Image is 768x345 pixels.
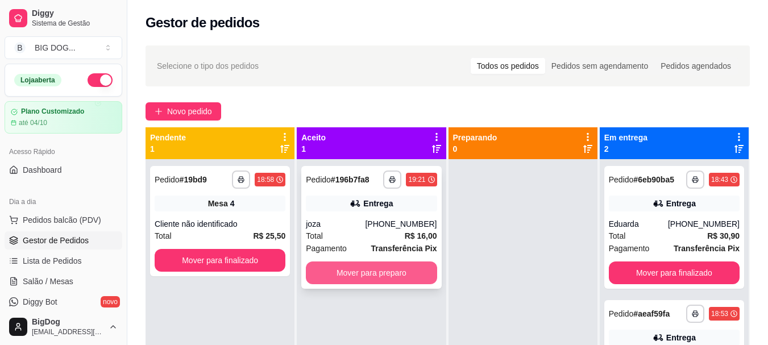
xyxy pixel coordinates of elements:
button: Select a team [5,36,122,59]
strong: Transferência Pix [371,244,437,253]
div: Entrega [666,332,696,343]
div: Acesso Rápido [5,143,122,161]
div: joza [306,218,365,230]
strong: # 196b7fa8 [331,175,370,184]
strong: # aeaf59fa [633,309,670,318]
div: Dia a dia [5,193,122,211]
div: [PHONE_NUMBER] [668,218,740,230]
strong: # 19bd9 [180,175,207,184]
div: Loja aberta [14,74,61,86]
p: 0 [453,143,497,155]
div: 18:53 [711,309,728,318]
span: [EMAIL_ADDRESS][DOMAIN_NAME] [32,327,104,336]
span: Diggy [32,9,118,19]
strong: R$ 16,00 [405,231,437,240]
span: Selecione o tipo dos pedidos [157,60,259,72]
span: Diggy Bot [23,296,57,307]
span: Dashboard [23,164,62,176]
span: Novo pedido [167,105,212,118]
p: 1 [301,143,326,155]
button: Mover para preparo [306,261,437,284]
div: 18:43 [711,175,728,184]
span: Total [306,230,323,242]
article: até 04/10 [19,118,47,127]
a: Lista de Pedidos [5,252,122,270]
span: Pedido [609,175,634,184]
div: 4 [230,198,235,209]
div: BIG DOG ... [35,42,76,53]
span: plus [155,107,163,115]
strong: R$ 30,90 [707,231,740,240]
div: 18:58 [257,175,274,184]
div: Entrega [666,198,696,209]
span: Total [609,230,626,242]
span: BigDog [32,317,104,327]
span: Pagamento [609,242,650,255]
p: Aceito [301,132,326,143]
div: Todos os pedidos [471,58,545,74]
span: Sistema de Gestão [32,19,118,28]
a: Plano Customizadoaté 04/10 [5,101,122,134]
span: Salão / Mesas [23,276,73,287]
p: 2 [604,143,647,155]
button: Pedidos balcão (PDV) [5,211,122,229]
h2: Gestor de pedidos [146,14,260,32]
span: Pedido [306,175,331,184]
p: Pendente [150,132,186,143]
div: Pedidos sem agendamento [545,58,654,74]
strong: R$ 25,50 [253,231,285,240]
article: Plano Customizado [21,107,84,116]
strong: Transferência Pix [674,244,740,253]
span: Total [155,230,172,242]
div: Entrega [363,198,393,209]
button: Alterar Status [88,73,113,87]
a: Dashboard [5,161,122,179]
button: Novo pedido [146,102,221,120]
span: Lista de Pedidos [23,255,82,267]
p: Em entrega [604,132,647,143]
button: BigDog[EMAIL_ADDRESS][DOMAIN_NAME] [5,313,122,340]
a: Salão / Mesas [5,272,122,290]
span: B [14,42,26,53]
div: 19:21 [408,175,425,184]
a: DiggySistema de Gestão [5,5,122,32]
div: Eduarda [609,218,668,230]
div: [PHONE_NUMBER] [365,218,437,230]
span: Mesa [208,198,228,209]
span: Pedido [155,175,180,184]
div: Pedidos agendados [654,58,737,74]
strong: # 6eb90ba5 [633,175,674,184]
span: Pedido [609,309,634,318]
span: Pedidos balcão (PDV) [23,214,101,226]
p: Preparando [453,132,497,143]
button: Mover para finalizado [155,249,285,272]
span: Gestor de Pedidos [23,235,89,246]
p: 1 [150,143,186,155]
a: Gestor de Pedidos [5,231,122,250]
div: Cliente não identificado [155,218,285,230]
span: Pagamento [306,242,347,255]
button: Mover para finalizado [609,261,740,284]
a: Diggy Botnovo [5,293,122,311]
